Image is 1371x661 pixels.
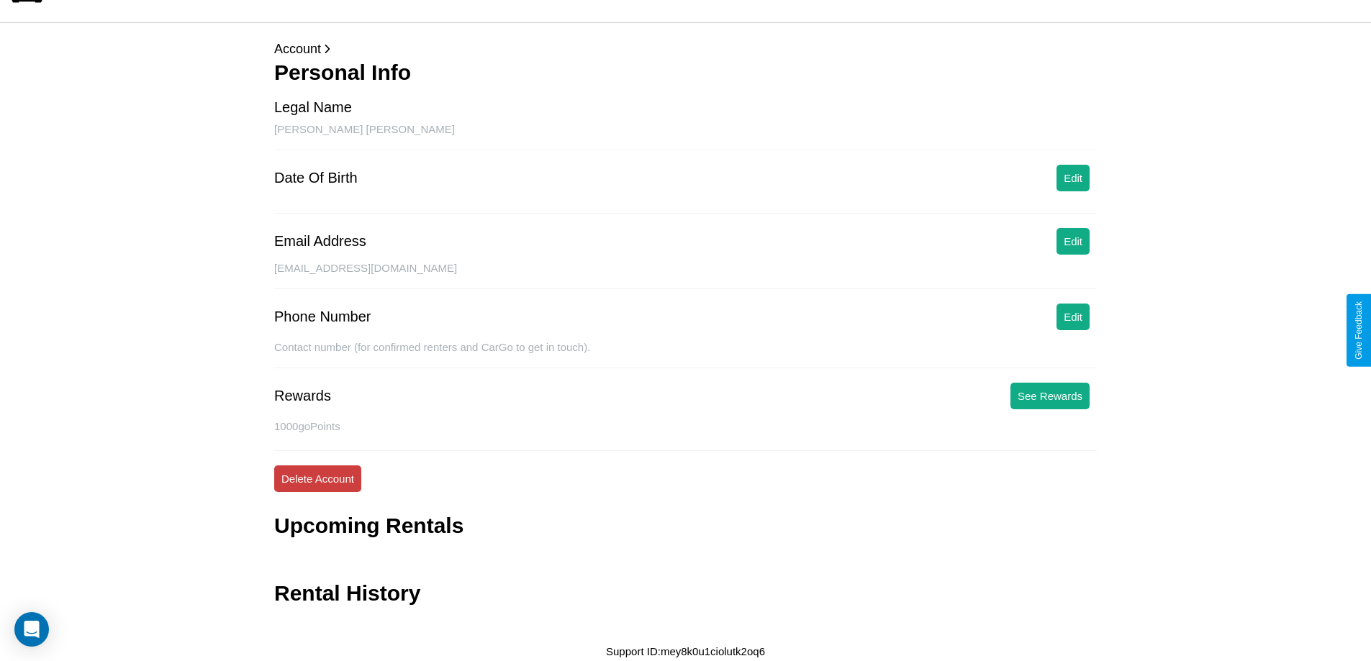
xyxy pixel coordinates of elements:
[1010,383,1090,409] button: See Rewards
[1056,228,1090,255] button: Edit
[274,581,420,606] h3: Rental History
[1056,165,1090,191] button: Edit
[274,416,1097,436] p: 1000 goPoints
[274,341,1097,368] div: Contact number (for confirmed renters and CarGo to get in touch).
[274,388,331,404] div: Rewards
[1056,304,1090,330] button: Edit
[1354,301,1364,360] div: Give Feedback
[274,465,361,492] button: Delete Account
[274,309,371,325] div: Phone Number
[274,233,366,250] div: Email Address
[606,642,765,661] p: Support ID: mey8k0u1ciolutk2oq6
[14,612,49,647] div: Open Intercom Messenger
[274,37,1097,60] p: Account
[274,60,1097,85] h3: Personal Info
[274,514,463,538] h3: Upcoming Rentals
[274,99,352,116] div: Legal Name
[274,123,1097,150] div: [PERSON_NAME] [PERSON_NAME]
[274,170,358,186] div: Date Of Birth
[274,262,1097,289] div: [EMAIL_ADDRESS][DOMAIN_NAME]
